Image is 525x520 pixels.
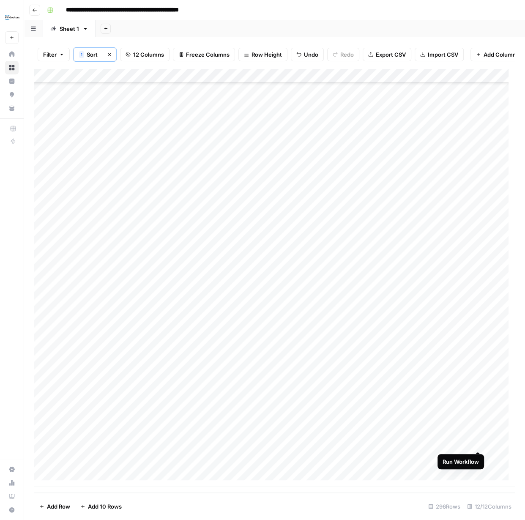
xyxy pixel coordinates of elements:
span: Sort [87,50,98,59]
button: Redo [327,48,359,61]
a: Browse [5,61,19,74]
button: 12 Columns [120,48,170,61]
button: Add Column [470,48,522,61]
span: Filter [43,50,57,59]
button: Filter [38,48,70,61]
button: Add Row [34,500,75,513]
button: Add 10 Rows [75,500,127,513]
span: 1 [80,51,83,58]
span: Redo [340,50,354,59]
img: logo_orange.svg [14,14,20,20]
div: Domain: [DOMAIN_NAME] [22,22,93,29]
div: Keywords by Traffic [95,50,139,55]
span: Row Height [252,50,282,59]
button: Freeze Columns [173,48,235,61]
img: FYidoctors Logo [5,10,20,25]
span: Export CSV [376,50,406,59]
a: Sheet 1 [43,20,96,37]
a: Settings [5,463,19,476]
a: Usage [5,476,19,490]
div: 12/12 Columns [464,500,515,513]
div: Run Workflow [443,457,479,466]
div: 1 [79,51,84,58]
button: Undo [291,48,324,61]
button: Import CSV [415,48,464,61]
span: Add Column [484,50,516,59]
img: tab_domain_overview_orange.svg [25,49,31,56]
span: Add Row [47,502,70,511]
button: Export CSV [363,48,411,61]
a: Home [5,47,19,61]
a: Learning Hub [5,490,19,503]
span: Undo [304,50,318,59]
span: 12 Columns [133,50,164,59]
button: 1Sort [74,48,103,61]
a: Insights [5,74,19,88]
button: Row Height [238,48,287,61]
button: Help + Support [5,503,19,517]
div: v 4.0.25 [24,14,41,20]
img: tab_keywords_by_traffic_grey.svg [85,49,92,56]
span: Import CSV [428,50,458,59]
div: Sheet 1 [60,25,79,33]
div: Domain Overview [34,50,76,55]
button: Workspace: FYidoctors [5,7,19,28]
a: Your Data [5,101,19,115]
img: website_grey.svg [14,22,20,29]
span: Add 10 Rows [88,502,122,511]
span: Freeze Columns [186,50,230,59]
div: 296 Rows [425,500,464,513]
a: Opportunities [5,88,19,101]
